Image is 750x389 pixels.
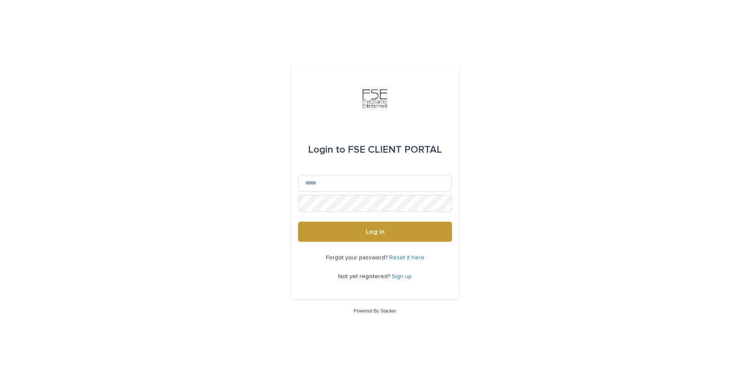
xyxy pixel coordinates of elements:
a: Powered By Stacker [354,308,396,313]
div: FSE CLIENT PORTAL [308,138,442,161]
a: Sign up [392,274,412,279]
span: Not yet registered? [338,274,392,279]
button: Log in [298,222,452,242]
span: Log in [366,228,385,235]
span: Login to [308,145,345,155]
img: Km9EesSdRbS9ajqhBzyo [362,86,388,111]
a: Reset it here [389,255,424,261]
span: Forgot your password? [326,255,389,261]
